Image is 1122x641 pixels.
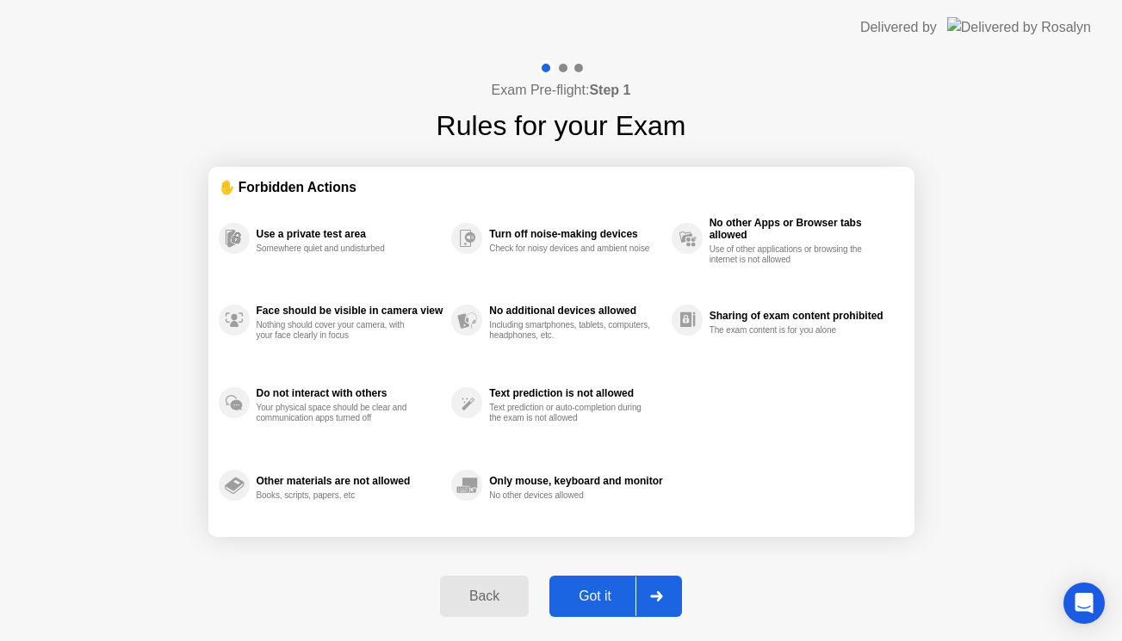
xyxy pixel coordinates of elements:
div: Face should be visible in camera view [257,305,443,317]
h4: Exam Pre-flight: [492,80,631,101]
div: Delivered by [860,17,937,38]
div: Your physical space should be clear and communication apps turned off [257,403,419,423]
div: Sharing of exam content prohibited [710,310,896,322]
div: Text prediction is not allowed [489,387,662,399]
div: Including smartphones, tablets, computers, headphones, etc. [489,320,652,341]
div: No other Apps or Browser tabs allowed [710,217,896,241]
img: Delivered by Rosalyn [947,17,1091,37]
div: Open Intercom Messenger [1063,582,1105,624]
div: ✋ Forbidden Actions [219,177,904,197]
button: Back [440,576,529,617]
div: Use a private test area [257,228,443,240]
div: Check for noisy devices and ambient noise [489,243,652,254]
button: Got it [549,576,682,617]
div: Do not interact with others [257,387,443,399]
div: Nothing should cover your camera, with your face clearly in focus [257,320,419,341]
div: Got it [555,589,635,604]
h1: Rules for your Exam [437,105,686,146]
div: Other materials are not allowed [257,475,443,487]
div: The exam content is for you alone [710,325,872,336]
div: Somewhere quiet and undisturbed [257,243,419,254]
div: Only mouse, keyboard and monitor [489,475,662,487]
div: Use of other applications or browsing the internet is not allowed [710,244,872,265]
div: Back [445,589,524,604]
div: No additional devices allowed [489,305,662,317]
div: Text prediction or auto-completion during the exam is not allowed [489,403,652,423]
div: Turn off noise-making devices [489,228,662,240]
div: Books, scripts, papers, etc [257,490,419,501]
div: No other devices allowed [489,490,652,501]
b: Step 1 [589,83,630,97]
